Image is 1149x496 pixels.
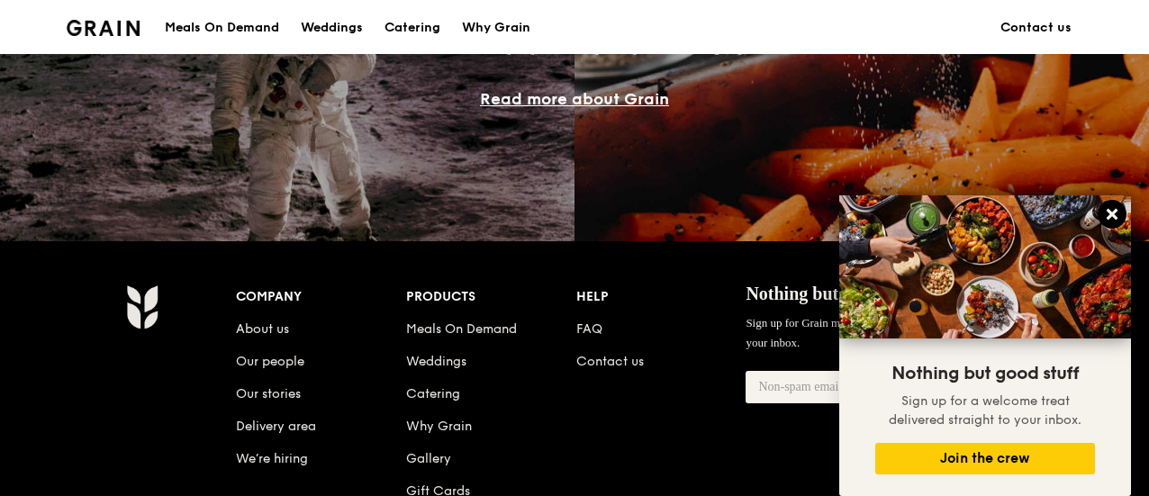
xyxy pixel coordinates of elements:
div: Company [236,284,406,310]
span: Nothing but good stuff [746,284,919,303]
div: Help [576,284,746,310]
a: Our stories [236,386,301,401]
a: FAQ [576,321,602,337]
div: Weddings [301,1,363,55]
div: Meals On Demand [165,1,279,55]
a: Contact us [990,1,1082,55]
button: Join the crew [875,443,1095,474]
div: Why Grain [462,1,530,55]
a: Delivery area [236,419,316,434]
a: About us [236,321,289,337]
a: Read more about Grain [480,89,669,109]
div: Products [406,284,576,310]
img: Grain [67,20,140,36]
a: Meals On Demand [406,321,517,337]
a: Catering [406,386,460,401]
a: Our people [236,354,304,369]
span: Sign up for a welcome treat delivered straight to your inbox. [889,393,1081,428]
img: Grain [126,284,158,329]
a: We’re hiring [236,451,308,466]
a: Weddings [406,354,466,369]
a: Why Grain [406,419,472,434]
input: Non-spam email address [746,371,945,403]
img: DSC07876-Edit02-Large.jpeg [839,195,1131,338]
a: Contact us [576,354,644,369]
span: Sign up for Grain mail and get a welcome treat delivered straight to your inbox. [746,316,1063,349]
a: Weddings [290,1,374,55]
span: Nothing but good stuff [891,363,1079,384]
a: Gallery [406,451,451,466]
button: Close [1098,200,1126,229]
div: Catering [385,1,440,55]
a: Why Grain [451,1,541,55]
a: Catering [374,1,451,55]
